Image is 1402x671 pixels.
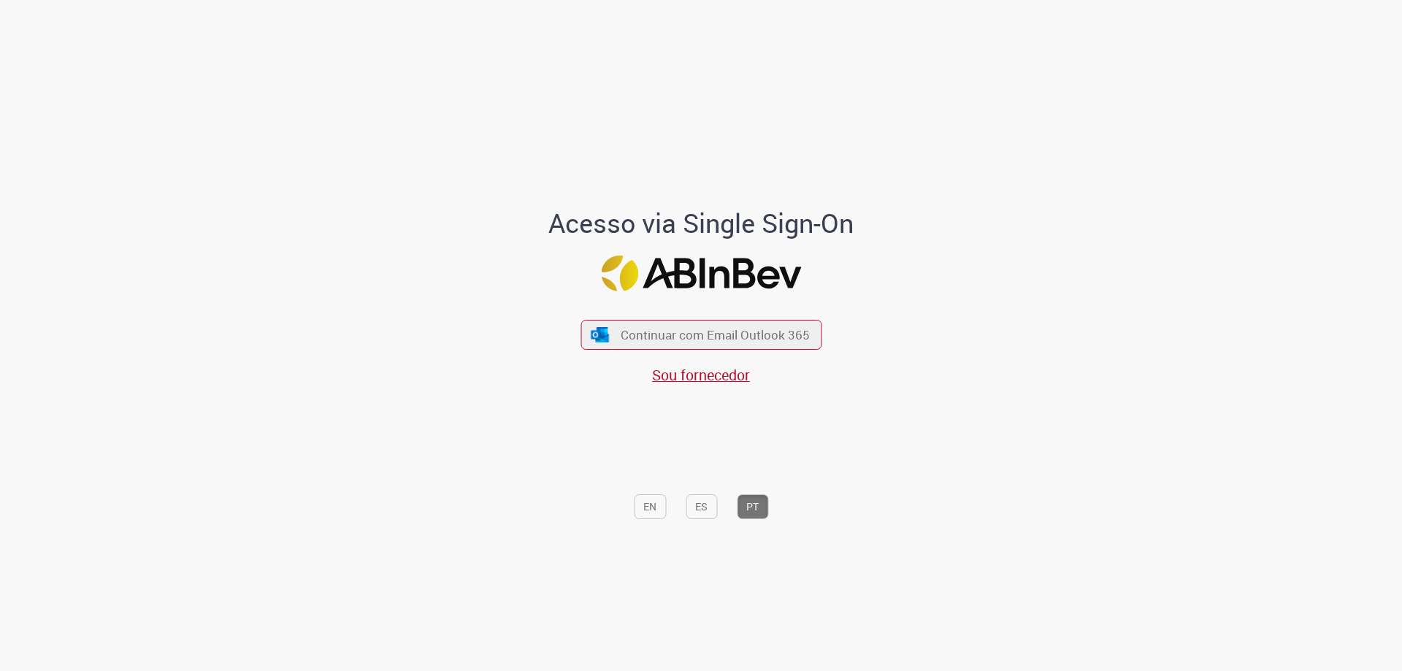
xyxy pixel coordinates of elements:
span: Continuar com Email Outlook 365 [621,326,810,343]
a: Sou fornecedor [652,365,750,385]
img: Logo ABInBev [601,256,801,291]
button: ES [686,494,717,519]
button: PT [737,494,768,519]
h1: Acesso via Single Sign-On [499,209,904,238]
button: ícone Azure/Microsoft 360 Continuar com Email Outlook 365 [581,320,821,350]
button: EN [634,494,666,519]
img: ícone Azure/Microsoft 360 [590,327,610,342]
